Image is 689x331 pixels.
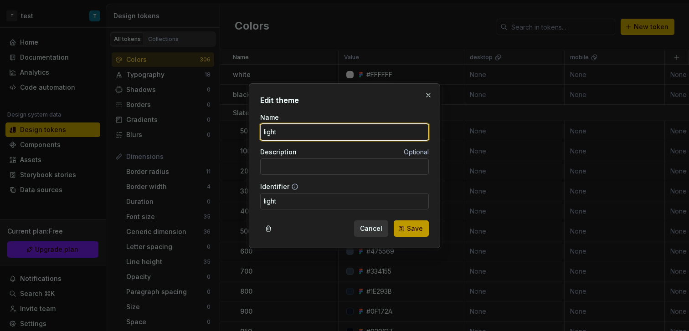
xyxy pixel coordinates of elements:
label: Name [260,113,279,122]
label: Identifier [260,182,289,191]
button: Save [394,220,429,237]
span: Save [407,224,423,233]
label: Description [260,148,297,157]
h2: Edit theme [260,95,429,106]
button: Cancel [354,220,388,237]
span: Cancel [360,224,382,233]
input: light [260,193,429,209]
span: Optional [404,148,429,156]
